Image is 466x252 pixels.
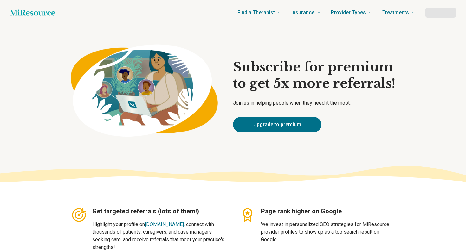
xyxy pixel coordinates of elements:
span: Treatments [382,8,409,17]
a: Home page [10,6,55,19]
p: We invest in personalized SEO strategies for MiResource provider profiles to show up as a top sea... [261,221,395,243]
p: Join us in helping people when they need it the most. [233,99,395,107]
p: Highlight your profile on , connect with thousands of patients, caregivers, and case managers see... [92,221,227,251]
a: Upgrade to premium [233,117,321,132]
span: Find a Therapist [237,8,275,17]
h3: Page rank higher on Google [261,207,395,216]
h3: Get targeted referrals (lots of them!) [92,207,227,216]
a: [DOMAIN_NAME] [145,221,184,227]
h1: Subscribe for premium to get 5x more referrals! [233,59,395,92]
span: Provider Types [331,8,366,17]
span: Insurance [291,8,314,17]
